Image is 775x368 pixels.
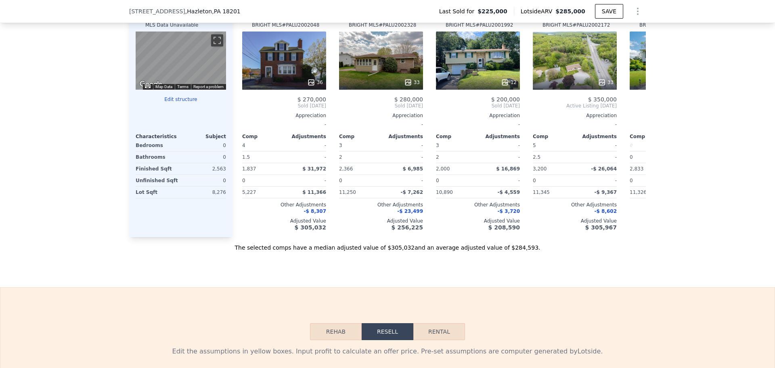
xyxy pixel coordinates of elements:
[480,151,520,163] div: -
[533,218,617,224] div: Adjusted Value
[595,189,617,195] span: -$ 9,367
[242,133,284,140] div: Comp
[182,140,226,151] div: 0
[491,96,520,103] span: $ 200,000
[242,202,326,208] div: Other Adjustments
[436,133,478,140] div: Comp
[533,151,573,163] div: 2.5
[585,224,617,231] span: $ 305,967
[339,112,423,119] div: Appreciation
[576,151,617,163] div: -
[136,32,226,90] div: Map
[286,175,326,186] div: -
[182,163,226,175] div: 2,563
[533,202,617,208] div: Other Adjustments
[185,7,241,15] span: , Hazleton
[630,189,647,195] span: 11,326
[339,133,381,140] div: Comp
[392,224,423,231] span: $ 256,225
[145,84,151,88] button: Keyboard shortcuts
[138,79,164,90] a: Open this area in Google Maps (opens a new window)
[212,8,241,15] span: , PA 18201
[362,323,413,340] button: Resell
[339,178,342,183] span: 0
[242,178,245,183] span: 0
[138,79,164,90] img: Google
[533,178,536,183] span: 0
[436,166,450,172] span: 2,000
[630,103,714,109] span: Active Listing [DATE]
[436,151,476,163] div: 2
[252,22,319,28] div: BRIGHT MLS # PALU2002048
[533,133,575,140] div: Comp
[339,103,423,109] span: Sold [DATE]
[304,208,326,214] span: -$ 8,307
[436,103,520,109] span: Sold [DATE]
[339,202,423,208] div: Other Adjustments
[182,151,226,163] div: 0
[436,119,520,130] div: -
[302,166,326,172] span: $ 31,972
[394,96,423,103] span: $ 280,000
[595,208,617,214] span: -$ 8,602
[383,151,423,163] div: -
[630,202,714,208] div: Other Adjustments
[436,143,439,148] span: 3
[480,175,520,186] div: -
[242,166,256,172] span: 1,837
[242,103,326,109] span: Sold [DATE]
[588,96,617,103] span: $ 350,000
[136,140,179,151] div: Bedrooms
[401,189,423,195] span: -$ 7,262
[498,189,520,195] span: -$ 4,559
[598,78,614,86] div: 33
[136,151,179,163] div: Bathrooms
[630,119,714,130] div: -
[576,140,617,151] div: -
[436,202,520,208] div: Other Adjustments
[403,166,423,172] span: $ 6,985
[177,84,189,89] a: Terms (opens in new tab)
[533,166,547,172] span: 3,200
[242,151,283,163] div: 1.5
[339,189,356,195] span: 11,250
[381,133,423,140] div: Adjustments
[630,218,714,224] div: Adjusted Value
[145,22,199,28] div: MLS Data Unavailable
[339,143,342,148] span: 3
[501,78,517,86] div: 12
[136,32,226,90] div: Street View
[533,189,550,195] span: 11,345
[242,189,256,195] span: 5,227
[533,112,617,119] div: Appreciation
[397,208,423,214] span: -$ 23,499
[436,218,520,224] div: Adjusted Value
[521,7,555,15] span: Lotside ARV
[575,133,617,140] div: Adjustments
[436,178,439,183] span: 0
[181,133,226,140] div: Subject
[129,237,646,252] div: The selected comps have a median adjusted value of $305,032 and an average adjusted value of $284...
[182,187,226,198] div: 8,276
[136,175,179,186] div: Unfinished Sqft
[193,84,224,89] a: Report a problem
[383,175,423,186] div: -
[630,178,633,183] span: 0
[533,143,536,148] span: 5
[630,151,670,163] div: 0
[349,22,416,28] div: BRIGHT MLS # PALU2002328
[533,103,617,109] span: Active Listing [DATE]
[136,347,639,356] div: Edit the assumptions in yellow boxes. Input profit to calculate an offer price. Pre-set assumptio...
[576,175,617,186] div: -
[639,22,707,28] div: BRIGHT MLS # PALU2002370
[155,84,172,90] button: Map Data
[439,7,478,15] span: Last Sold for
[542,22,610,28] div: BRIGHT MLS # PALU2002172
[136,133,181,140] div: Characteristics
[339,218,423,224] div: Adjusted Value
[242,143,245,148] span: 4
[284,133,326,140] div: Adjustments
[136,96,226,103] button: Edit structure
[478,133,520,140] div: Adjustments
[446,22,513,28] div: BRIGHT MLS # PALU2001992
